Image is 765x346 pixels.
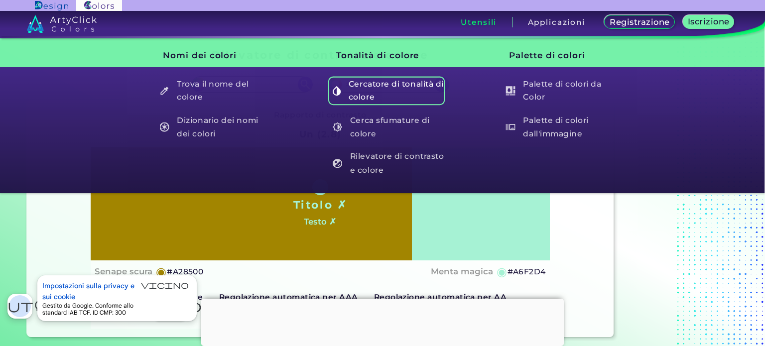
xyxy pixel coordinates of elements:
[609,17,670,27] font: Registrazione
[604,15,675,29] a: Registrazione
[523,115,588,138] font: Palette di colori dall'immagine
[687,16,730,26] font: Iscrizione
[177,115,258,138] font: Dizionario dei nomi dei colori
[95,266,152,276] font: Senape scura
[349,79,444,102] font: Cercatore di tonalità di colore
[177,79,249,102] font: Trova il nome del colore
[682,15,734,29] a: Iscrizione
[523,79,601,102] font: Palette di colori da Color
[509,51,585,61] font: Palette di colori
[163,51,237,61] font: Nomi dei colori
[154,113,272,141] a: Dizionario dei nomi dei colori
[219,292,358,302] font: Regolazione automatica per AAA
[333,86,341,96] img: icon_color_hue_white.svg
[327,149,446,177] a: Rilevatore di contrasto e colore
[27,15,97,33] img: logo_artyclick_colors_white.svg
[160,86,169,96] img: icon_color_name_finder_white.svg
[35,1,68,10] img: Logo di ArtyClick Design
[304,217,336,227] font: Testo ✗
[461,17,497,27] font: Utensili
[500,77,619,105] a: Palette di colori da Color
[497,264,508,279] font: ◉
[506,122,515,132] img: icon_palette_from_image_white.svg
[350,115,430,138] font: Cerca sfumature di colore
[333,122,342,132] img: icon_color_shades_white.svg
[293,198,348,211] font: Titolo ✗
[336,51,419,61] font: Tonalità di colore
[500,113,619,141] a: Palette di colori dall'immagine
[156,264,167,279] font: ◉
[160,122,169,132] img: icon_color_names_dictionary_white.svg
[506,86,515,96] img: icon_col_pal_col_white.svg
[350,152,444,175] font: Rilevatore di contrasto e colore
[618,45,742,341] iframe: Annuncio
[327,77,446,105] a: Cercatore di tonalità di colore
[374,292,507,302] font: Regolazione automatica per AA
[327,113,446,141] a: Cerca sfumature di colore
[508,267,546,276] font: #A6F2D4
[528,17,585,27] font: Applicazioni
[154,77,272,105] a: Trova il nome del colore
[333,159,342,168] img: icon_color_contrast_white.svg
[167,267,203,276] font: #A28500
[201,299,564,344] iframe: Annuncio
[431,266,493,276] font: Menta magica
